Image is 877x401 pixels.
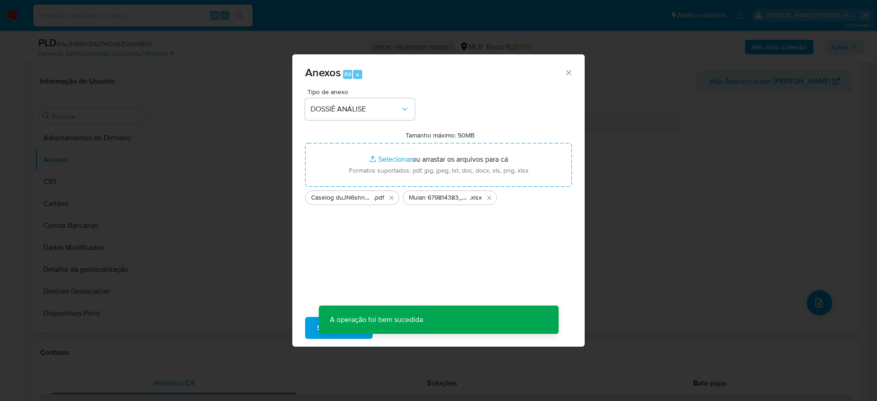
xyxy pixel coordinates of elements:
[305,317,373,339] button: Subir arquivo
[409,193,470,202] span: Mulan 679814383_2025_08_28_14_38_06
[356,70,359,79] span: a
[470,193,482,202] span: .xlsx
[386,192,397,203] button: Excluir Caselog duJN6shnD627HCmzZVocMRVU_2025_08_28_14_53_49 - CPF 69908613200 - GLEICILANE DINEL...
[311,105,400,114] span: DOSSIÊ ANÁLISE
[374,193,384,202] span: .pdf
[484,192,495,203] button: Excluir Mulan 679814383_2025_08_28_14_38_06.xlsx
[406,131,475,139] label: Tamanho máximo: 50MB
[388,318,418,338] span: Cancelar
[319,306,434,334] p: A operação foi bem sucedida
[311,193,374,202] span: Caselog duJN6shnD627HCmzZVocMRVU_2025_08_28_14_53_49 - CPF 69908613200 - GLEICILANE [PERSON_NAME]
[344,70,351,79] span: Alt
[307,89,417,95] span: Tipo de anexo
[305,98,415,120] button: DOSSIÊ ANÁLISE
[305,64,341,80] span: Anexos
[317,318,361,338] span: Subir arquivo
[305,187,572,205] ul: Arquivos selecionados
[564,68,572,76] button: Fechar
